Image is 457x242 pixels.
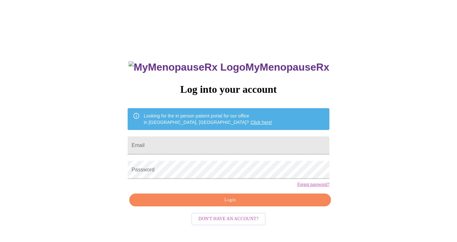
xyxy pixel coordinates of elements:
[190,216,267,221] a: Don't have an account?
[129,194,331,207] button: Login
[129,61,329,73] h3: MyMenopauseRx
[297,182,329,187] a: Forgot password?
[129,61,245,73] img: MyMenopauseRx Logo
[144,110,272,128] div: Looking for the in person patient portal for our office in [GEOGRAPHIC_DATA], [GEOGRAPHIC_DATA]?
[137,196,323,204] span: Login
[128,83,329,95] h3: Log into your account
[250,120,272,125] a: Click here!
[191,213,266,225] button: Don't have an account?
[199,215,258,223] span: Don't have an account?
